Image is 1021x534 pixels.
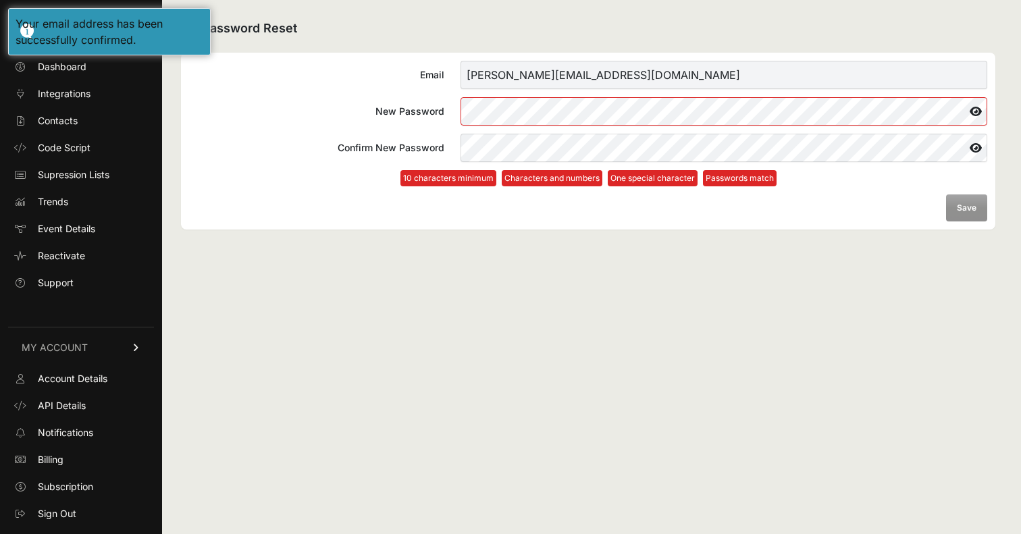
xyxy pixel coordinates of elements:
[8,137,154,159] a: Code Script
[461,61,987,89] input: Email
[8,218,154,240] a: Event Details
[8,368,154,390] a: Account Details
[38,453,63,466] span: Billing
[400,170,496,186] li: 10 characters minimum
[38,168,109,182] span: Supression Lists
[38,195,68,209] span: Trends
[181,19,995,39] h2: Password Reset
[8,245,154,267] a: Reactivate
[8,56,154,78] a: Dashboard
[8,476,154,498] a: Subscription
[502,170,602,186] li: Characters and numbers
[38,249,85,263] span: Reactivate
[38,114,78,128] span: Contacts
[703,170,777,186] li: Passwords match
[608,170,698,186] li: One special character
[189,141,444,155] div: Confirm New Password
[22,341,88,354] span: MY ACCOUNT
[8,422,154,444] a: Notifications
[8,272,154,294] a: Support
[8,395,154,417] a: API Details
[8,503,154,525] a: Sign Out
[38,87,90,101] span: Integrations
[38,399,86,412] span: API Details
[38,60,86,74] span: Dashboard
[8,449,154,471] a: Billing
[461,97,987,126] input: New Password
[38,372,107,385] span: Account Details
[189,105,444,118] div: New Password
[38,507,76,520] span: Sign Out
[8,110,154,132] a: Contacts
[38,276,74,290] span: Support
[16,16,203,48] div: Your email address has been successfully confirmed.
[8,83,154,105] a: Integrations
[38,480,93,493] span: Subscription
[38,141,90,155] span: Code Script
[461,134,987,162] input: Confirm New Password
[8,327,154,368] a: MY ACCOUNT
[8,191,154,213] a: Trends
[189,68,444,82] div: Email
[8,164,154,186] a: Supression Lists
[38,426,93,439] span: Notifications
[38,222,95,236] span: Event Details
